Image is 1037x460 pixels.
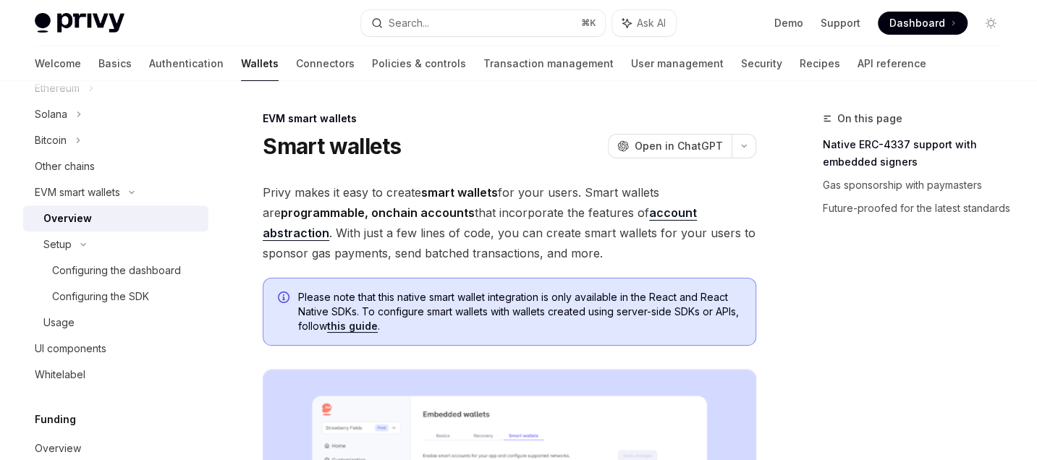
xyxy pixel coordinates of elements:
a: Demo [774,16,803,30]
div: Overview [43,210,92,227]
a: API reference [858,46,926,81]
a: Dashboard [878,12,968,35]
strong: programmable, onchain accounts [281,205,475,220]
a: Gas sponsorship with paymasters [823,174,1014,197]
span: Privy makes it easy to create for your users. Smart wallets are that incorporate the features of ... [263,182,756,263]
span: ⌘ K [581,17,596,29]
div: Configuring the dashboard [52,262,181,279]
a: Policies & controls [372,46,466,81]
div: Other chains [35,158,95,175]
h5: Funding [35,411,76,428]
a: Connectors [296,46,355,81]
a: Security [741,46,782,81]
span: Dashboard [889,16,945,30]
a: Welcome [35,46,81,81]
strong: smart wallets [421,185,498,200]
a: Configuring the dashboard [23,257,208,284]
div: Overview [35,440,81,457]
a: UI components [23,336,208,362]
div: Solana [35,106,67,123]
a: this guide [327,320,378,333]
a: Support [821,16,860,30]
button: Search...⌘K [361,10,605,36]
div: Search... [389,14,429,32]
a: Authentication [149,46,224,81]
span: On this page [837,110,902,127]
span: Please note that this native smart wallet integration is only available in the React and React Na... [298,290,741,333]
div: Bitcoin [35,132,67,149]
a: Wallets [241,46,279,81]
span: Ask AI [637,16,666,30]
h1: Smart wallets [263,133,401,159]
a: User management [631,46,724,81]
button: Toggle dark mode [979,12,1002,35]
a: Other chains [23,153,208,179]
a: Overview [23,205,208,231]
a: Configuring the SDK [23,284,208,310]
div: UI components [35,340,106,357]
div: EVM smart wallets [35,184,120,201]
a: Recipes [800,46,840,81]
button: Open in ChatGPT [608,134,732,158]
div: Usage [43,314,75,331]
a: Basics [98,46,132,81]
div: Setup [43,236,72,253]
a: Future-proofed for the latest standards [823,197,1014,220]
span: Open in ChatGPT [635,139,723,153]
div: Configuring the SDK [52,288,149,305]
img: light logo [35,13,124,33]
a: Usage [23,310,208,336]
div: Whitelabel [35,366,85,383]
button: Ask AI [612,10,676,36]
svg: Info [278,291,292,306]
div: EVM smart wallets [263,111,756,126]
a: Native ERC-4337 support with embedded signers [823,133,1014,174]
a: Transaction management [483,46,614,81]
a: Whitelabel [23,362,208,388]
